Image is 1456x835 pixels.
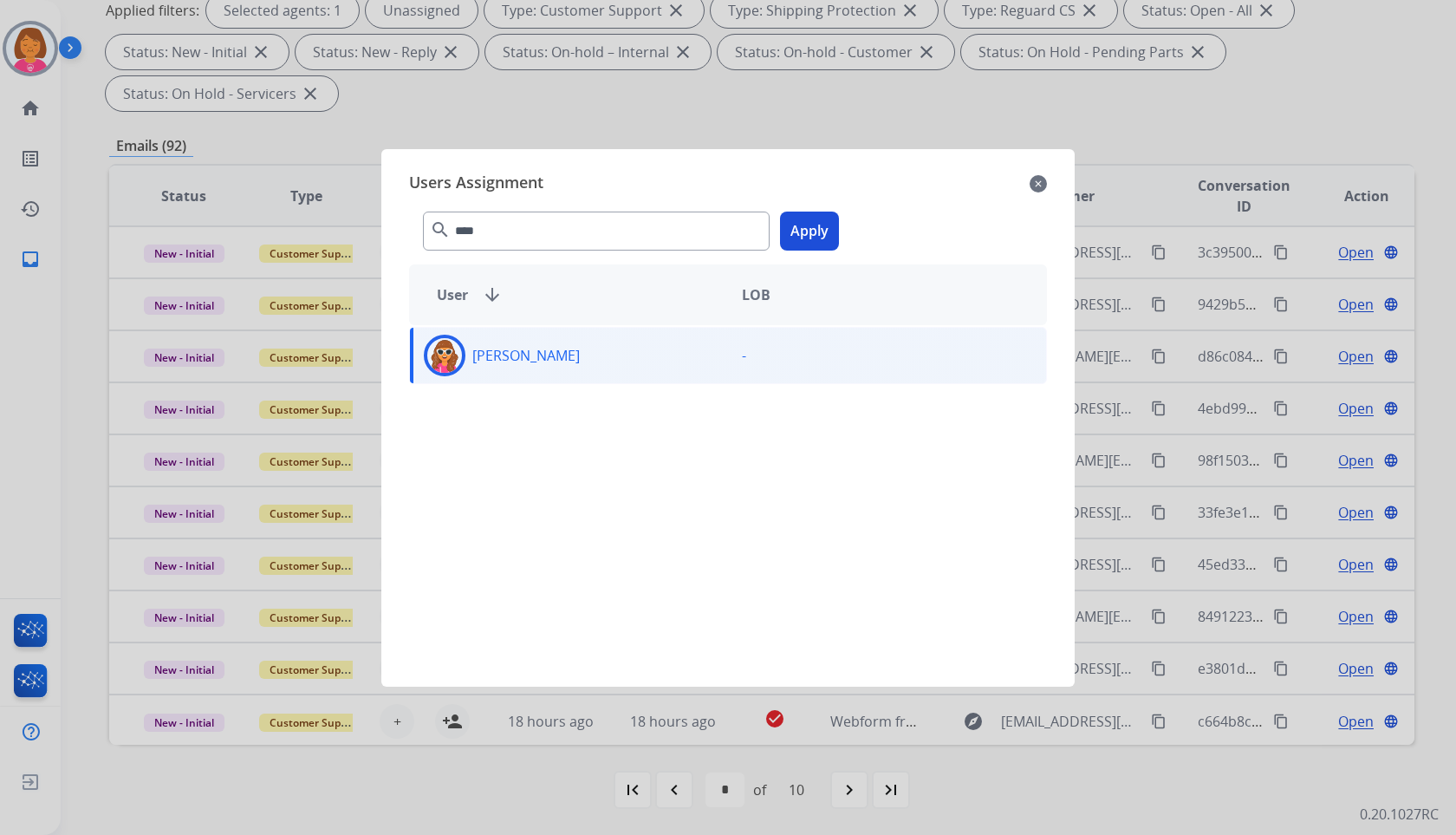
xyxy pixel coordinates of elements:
div: User [423,284,728,305]
mat-icon: search [430,219,451,240]
p: [PERSON_NAME] [472,345,580,366]
span: LOB [742,284,770,305]
button: Apply [780,212,839,251]
span: Users Assignment [409,170,543,198]
mat-icon: arrow_downward [482,284,503,305]
p: - [742,345,746,366]
mat-icon: close [1030,173,1047,194]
